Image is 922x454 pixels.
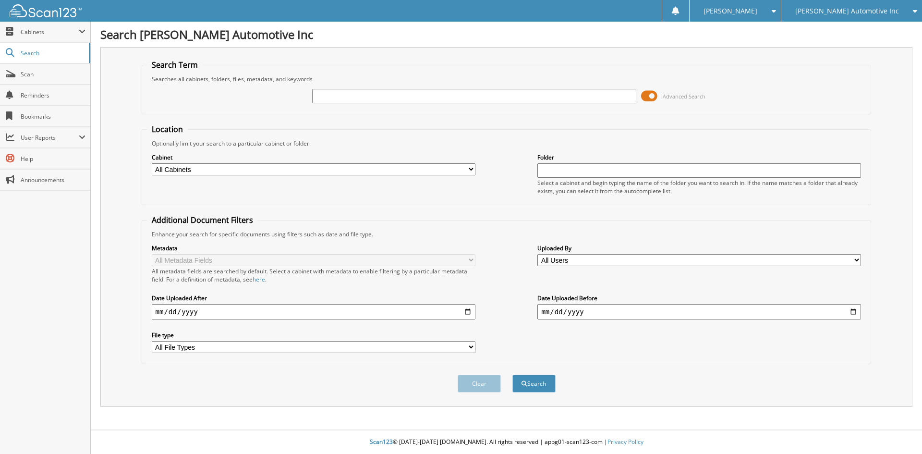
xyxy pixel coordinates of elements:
[21,70,85,78] span: Scan
[147,215,258,225] legend: Additional Document Filters
[152,304,475,319] input: start
[21,28,79,36] span: Cabinets
[21,91,85,99] span: Reminders
[152,244,475,252] label: Metadata
[147,139,866,147] div: Optionally limit your search to a particular cabinet or folder
[100,26,912,42] h1: Search [PERSON_NAME] Automotive Inc
[21,112,85,121] span: Bookmarks
[147,60,203,70] legend: Search Term
[512,375,556,393] button: Search
[537,244,861,252] label: Uploaded By
[795,8,899,14] span: [PERSON_NAME] Automotive Inc
[152,331,475,339] label: File type
[704,8,757,14] span: [PERSON_NAME]
[21,49,84,57] span: Search
[537,304,861,319] input: end
[607,438,643,446] a: Privacy Policy
[370,438,393,446] span: Scan123
[537,153,861,161] label: Folder
[152,294,475,302] label: Date Uploaded After
[152,153,475,161] label: Cabinet
[21,134,79,142] span: User Reports
[147,230,866,238] div: Enhance your search for specific documents using filters such as date and file type.
[147,124,188,135] legend: Location
[21,176,85,184] span: Announcements
[253,275,265,283] a: here
[663,93,705,100] span: Advanced Search
[10,4,82,17] img: scan123-logo-white.svg
[147,75,866,83] div: Searches all cabinets, folders, files, metadata, and keywords
[21,155,85,163] span: Help
[537,179,861,195] div: Select a cabinet and begin typing the name of the folder you want to search in. If the name match...
[537,294,861,302] label: Date Uploaded Before
[91,430,922,454] div: © [DATE]-[DATE] [DOMAIN_NAME]. All rights reserved | appg01-scan123-com |
[458,375,501,393] button: Clear
[152,267,475,283] div: All metadata fields are searched by default. Select a cabinet with metadata to enable filtering b...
